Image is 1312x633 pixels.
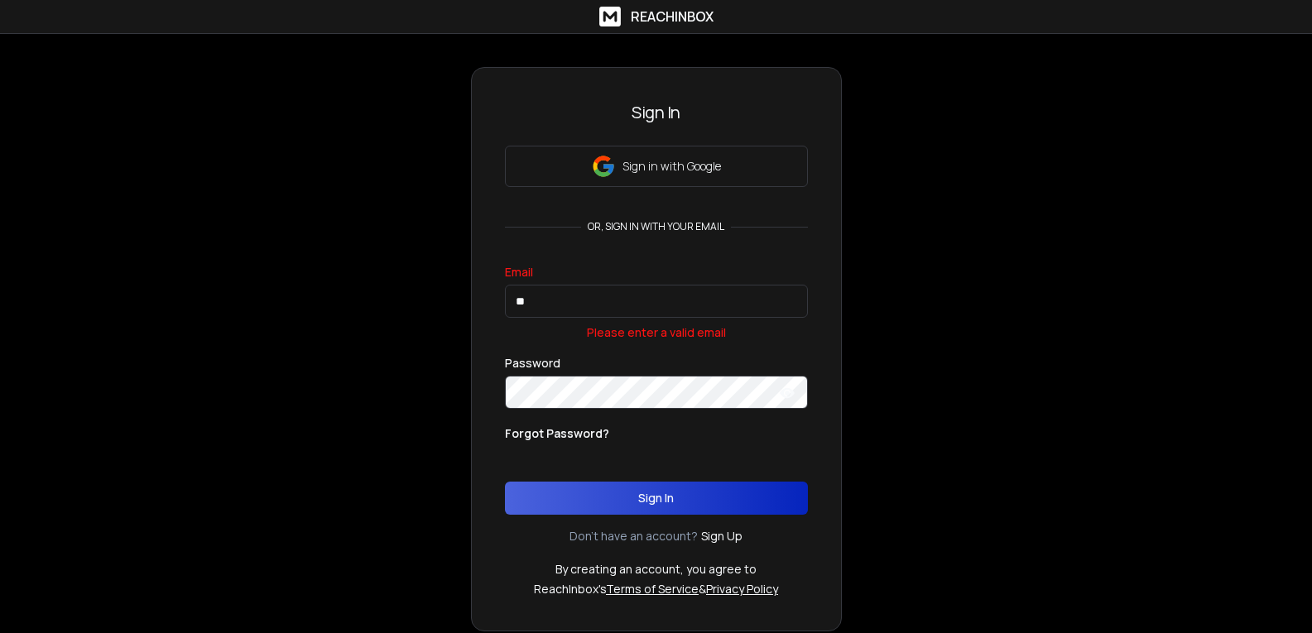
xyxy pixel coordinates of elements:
[534,581,778,597] p: ReachInbox's &
[505,266,533,278] label: Email
[706,581,778,597] a: Privacy Policy
[505,357,560,369] label: Password
[701,528,743,544] a: Sign Up
[505,101,808,124] h3: Sign In
[505,425,609,442] p: Forgot Password?
[505,324,808,341] p: Please enter a valid email
[505,482,808,515] button: Sign In
[631,7,714,26] h1: ReachInbox
[505,146,808,187] button: Sign in with Google
[581,220,731,233] p: or, sign in with your email
[599,7,714,26] a: ReachInbox
[569,528,698,544] p: Don't have an account?
[622,158,721,175] p: Sign in with Google
[555,561,757,578] p: By creating an account, you agree to
[606,581,699,597] a: Terms of Service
